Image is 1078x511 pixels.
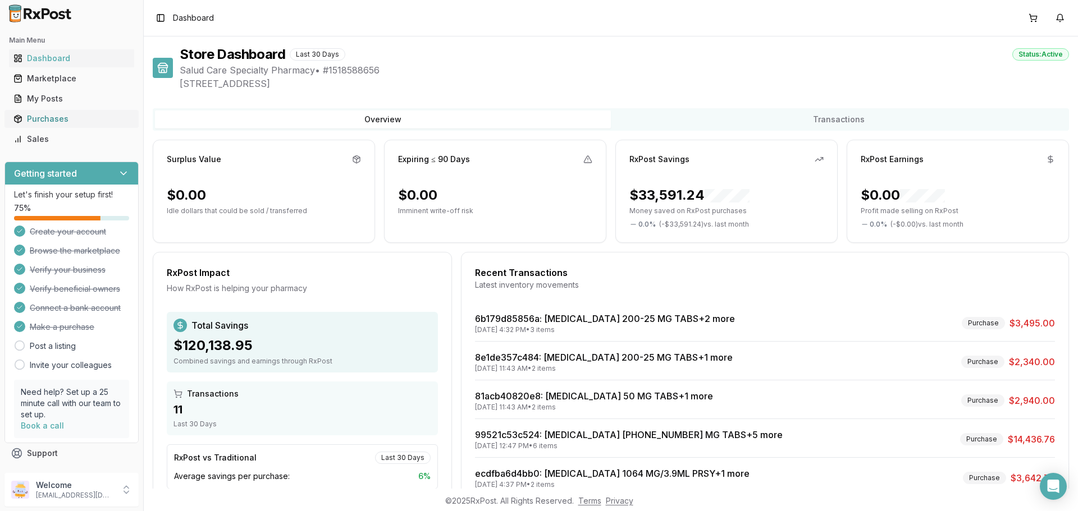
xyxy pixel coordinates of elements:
span: $3,495.00 [1010,316,1055,330]
div: RxPost Savings [629,154,689,165]
div: [DATE] 4:37 PM • 2 items [475,480,750,489]
button: Overview [155,111,611,128]
div: $0.00 [398,186,437,204]
button: Purchases [4,110,139,128]
div: $33,591.24 [629,186,750,204]
div: Purchase [961,356,1004,368]
button: Marketplace [4,70,139,88]
div: RxPost vs Traditional [174,452,257,463]
a: Invite your colleagues [30,360,112,371]
div: Marketplace [13,73,130,84]
div: Purchases [13,113,130,125]
span: $2,340.00 [1009,355,1055,369]
span: Total Savings [191,319,248,332]
p: [EMAIL_ADDRESS][DOMAIN_NAME] [36,491,114,500]
div: $0.00 [861,186,945,204]
button: Feedback [4,463,139,484]
span: Salud Care Specialty Pharmacy • # 1518588656 [180,63,1069,77]
p: Welcome [36,480,114,491]
div: Last 30 Days [375,452,431,464]
span: Verify beneficial owners [30,283,120,294]
a: Terms [578,496,601,505]
div: Sales [13,133,130,145]
a: Marketplace [9,68,134,89]
span: Verify your business [30,264,106,275]
div: [DATE] 4:32 PM • 3 items [475,325,735,334]
div: Latest inventory movements [475,279,1055,291]
div: Purchase [962,317,1005,329]
nav: breadcrumb [173,12,214,24]
span: 0.0 % [870,220,887,229]
a: ecdfba6d4bb0: [MEDICAL_DATA] 1064 MG/3.9ML PRSY+1 more [475,468,750,479]
span: Feedback [27,468,65,479]
p: Profit made selling on RxPost [861,206,1055,215]
span: Create your account [30,226,106,237]
div: 11 [173,402,431,417]
p: Need help? Set up a 25 minute call with our team to set up. [21,386,122,420]
div: Recent Transactions [475,266,1055,279]
div: Purchase [960,433,1003,445]
a: Book a call [21,421,64,430]
div: RxPost Impact [167,266,438,279]
div: Last 30 Days [290,48,345,61]
p: Money saved on RxPost purchases [629,206,824,215]
h3: Getting started [14,167,77,180]
div: RxPost Earnings [861,154,924,165]
a: Dashboard [9,48,134,68]
span: Average savings per purchase: [174,471,290,482]
span: Dashboard [173,12,214,24]
h2: Main Menu [9,36,134,45]
div: Status: Active [1012,48,1069,61]
span: Browse the marketplace [30,245,120,256]
div: Dashboard [13,53,130,64]
span: Transactions [187,388,239,399]
a: Purchases [9,109,134,129]
div: How RxPost is helping your pharmacy [167,283,438,294]
p: Idle dollars that could be sold / transferred [167,206,361,215]
img: RxPost Logo [4,4,76,22]
a: My Posts [9,89,134,109]
div: My Posts [13,93,130,104]
span: ( - $0.00 ) vs. last month [890,220,963,229]
p: Let's finish your setup first! [14,189,129,200]
button: Support [4,443,139,463]
a: Post a listing [30,340,76,352]
a: 6b179d85856a: [MEDICAL_DATA] 200-25 MG TABS+2 more [475,313,735,324]
div: Purchase [963,472,1006,484]
a: Privacy [606,496,633,505]
button: Transactions [611,111,1067,128]
div: [DATE] 11:43 AM • 2 items [475,403,713,412]
div: Combined savings and earnings through RxPost [173,357,431,366]
div: [DATE] 11:43 AM • 2 items [475,364,733,373]
a: Sales [9,129,134,149]
button: Dashboard [4,49,139,67]
div: $0.00 [167,186,206,204]
div: Last 30 Days [173,420,431,429]
span: ( - $33,591.24 ) vs. last month [659,220,749,229]
button: Sales [4,130,139,148]
div: [DATE] 12:47 PM • 6 items [475,441,783,450]
a: 8e1de357c484: [MEDICAL_DATA] 200-25 MG TABS+1 more [475,352,733,363]
div: Surplus Value [167,154,221,165]
div: Open Intercom Messenger [1040,473,1067,500]
span: $14,436.76 [1008,432,1055,446]
a: 99521c53c524: [MEDICAL_DATA] [PHONE_NUMBER] MG TABS+5 more [475,429,783,440]
h1: Store Dashboard [180,45,285,63]
span: [STREET_ADDRESS] [180,77,1069,90]
p: Imminent write-off risk [398,206,592,215]
img: User avatar [11,481,29,499]
button: My Posts [4,90,139,108]
div: Expiring ≤ 90 Days [398,154,470,165]
span: 0.0 % [638,220,656,229]
span: Connect a bank account [30,302,121,314]
span: $3,642.76 [1011,471,1055,485]
div: $120,138.95 [173,337,431,355]
a: 81acb40820e8: [MEDICAL_DATA] 50 MG TABS+1 more [475,390,713,402]
span: $2,940.00 [1009,394,1055,407]
span: 75 % [14,202,31,214]
div: Purchase [961,394,1004,407]
span: Make a purchase [30,321,94,333]
span: 6 % [418,471,431,482]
